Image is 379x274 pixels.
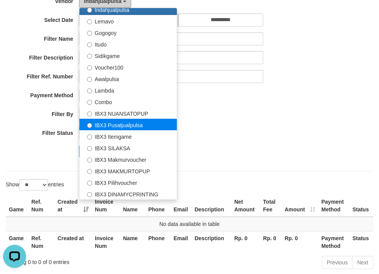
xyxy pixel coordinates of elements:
label: IBX3 MAKMURTOPUP [79,165,177,176]
input: Combo [87,100,92,105]
th: Phone [145,231,170,253]
th: Name [120,231,145,253]
label: Combo [79,96,177,107]
input: IBX3 NUANSATOPUP [87,111,92,116]
label: Awalpulsa [79,73,177,84]
th: Game [6,231,28,253]
input: IBX3 Itemgame [87,135,92,139]
input: Lemavo [87,19,92,24]
th: Description [191,231,231,253]
th: Created at: activate to sort column ascending [54,195,92,217]
label: Show entries [6,179,64,191]
th: Rp. 0 [282,231,318,253]
td: No data available in table [6,217,373,231]
th: Description [191,195,231,217]
th: Status [349,231,373,253]
label: Indahjualpulsa [79,3,177,15]
th: Phone [145,195,170,217]
th: Rp. 0 [260,231,282,253]
input: IBX3 MAKMURTOPUP [87,169,92,174]
th: Created at [54,231,92,253]
th: Payment Method [318,231,349,253]
label: IBX3 NUANSATOPUP [79,107,177,119]
div: Showing 0 to 0 of 0 entries [6,255,152,266]
input: IBX3 SILAKSA [87,146,92,151]
label: IBX3 Pilihvoucher [79,176,177,188]
th: Payment Method [318,195,349,217]
label: Gogogoy [79,27,177,38]
th: Total Fee [260,195,282,217]
input: IBX3 Pilihvoucher [87,181,92,186]
label: IBX3 Makmurvoucher [79,153,177,165]
input: Sidikgame [87,54,92,59]
label: IBX3 DINAMYCPRINTING [79,188,177,199]
input: Voucher100 [87,65,92,70]
input: Awalpulsa [87,77,92,82]
th: Game [6,195,28,217]
input: Itudo [87,42,92,47]
label: Sidikgame [79,50,177,61]
label: IBX3 Itemgame [79,130,177,142]
input: Indahjualpulsa [87,8,92,13]
label: Lemavo [79,15,177,27]
label: IBX3 Pusatjualpulsa [79,119,177,130]
th: Name [120,195,145,217]
th: Ref. Num [28,231,54,253]
select: Showentries [19,179,48,191]
th: Ref. Num [28,195,54,217]
th: Rp. 0 [231,231,260,253]
a: Next [352,256,373,269]
label: Lambda [79,84,177,96]
input: IBX3 Makmurvoucher [87,158,92,163]
button: Open LiveChat chat widget [3,3,26,26]
th: Status [349,195,373,217]
input: Gogogoy [87,31,92,36]
a: Previous [322,256,353,269]
label: Itudo [79,38,177,50]
th: Email [170,195,191,217]
input: IBX3 Pusatjualpulsa [87,123,92,128]
th: Invoice Num [92,231,120,253]
input: IBX3 DINAMYCPRINTING [87,192,92,197]
input: Lambda [87,88,92,93]
th: Email [170,231,191,253]
label: IBX3 SILAKSA [79,142,177,153]
th: Amount: activate to sort column ascending [282,195,318,217]
th: Net Amount [231,195,260,217]
th: Invoice Num [92,195,120,217]
label: Voucher100 [79,61,177,73]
